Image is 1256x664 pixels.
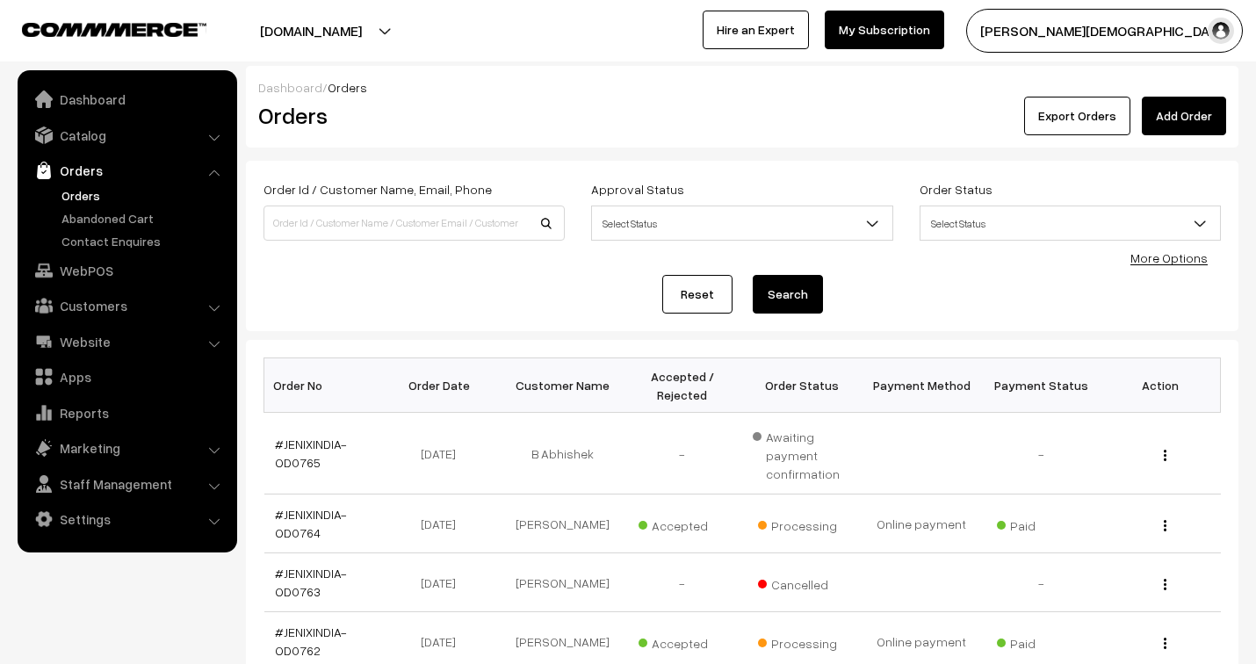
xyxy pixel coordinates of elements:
[258,78,1226,97] div: /
[22,290,231,321] a: Customers
[623,553,742,612] td: -
[862,494,981,553] td: Online payment
[981,413,1101,494] td: -
[22,23,206,36] img: COMMMERCE
[384,358,503,413] th: Order Date
[22,432,231,464] a: Marketing
[591,180,684,198] label: Approval Status
[825,11,944,49] a: My Subscription
[1142,97,1226,135] a: Add Order
[758,571,846,594] span: Cancelled
[920,180,993,198] label: Order Status
[22,119,231,151] a: Catalog
[966,9,1243,53] button: [PERSON_NAME][DEMOGRAPHIC_DATA]
[22,397,231,429] a: Reports
[263,180,492,198] label: Order Id / Customer Name, Email, Phone
[199,9,423,53] button: [DOMAIN_NAME]
[57,209,231,227] a: Abandoned Cart
[22,255,231,286] a: WebPOS
[758,512,846,535] span: Processing
[503,358,623,413] th: Customer Name
[742,358,862,413] th: Order Status
[275,566,347,599] a: #JENIXINDIA-OD0763
[1164,450,1166,461] img: Menu
[920,208,1220,239] span: Select Status
[981,553,1101,612] td: -
[1130,250,1208,265] a: More Options
[1164,638,1166,649] img: Menu
[662,275,733,314] a: Reset
[258,80,322,95] a: Dashboard
[22,468,231,500] a: Staff Management
[275,507,347,540] a: #JENIXINDIA-OD0764
[591,206,892,241] span: Select Status
[997,630,1085,653] span: Paid
[22,503,231,535] a: Settings
[623,358,742,413] th: Accepted / Rejected
[57,232,231,250] a: Contact Enquires
[384,553,503,612] td: [DATE]
[981,358,1101,413] th: Payment Status
[753,423,851,483] span: Awaiting payment confirmation
[703,11,809,49] a: Hire an Expert
[639,630,726,653] span: Accepted
[592,208,891,239] span: Select Status
[503,413,623,494] td: B Abhishek
[758,630,846,653] span: Processing
[639,512,726,535] span: Accepted
[275,624,347,658] a: #JENIXINDIA-OD0762
[920,206,1221,241] span: Select Status
[263,206,565,241] input: Order Id / Customer Name / Customer Email / Customer Phone
[503,553,623,612] td: [PERSON_NAME]
[384,494,503,553] td: [DATE]
[1208,18,1234,44] img: user
[264,358,384,413] th: Order No
[1164,520,1166,531] img: Menu
[22,83,231,115] a: Dashboard
[503,494,623,553] td: [PERSON_NAME]
[57,186,231,205] a: Orders
[328,80,367,95] span: Orders
[22,155,231,186] a: Orders
[22,361,231,393] a: Apps
[384,413,503,494] td: [DATE]
[753,275,823,314] button: Search
[623,413,742,494] td: -
[997,512,1085,535] span: Paid
[1164,579,1166,590] img: Menu
[22,326,231,357] a: Website
[1101,358,1220,413] th: Action
[258,102,563,129] h2: Orders
[275,437,347,470] a: #JENIXINDIA-OD0765
[862,358,981,413] th: Payment Method
[22,18,176,39] a: COMMMERCE
[1024,97,1130,135] button: Export Orders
